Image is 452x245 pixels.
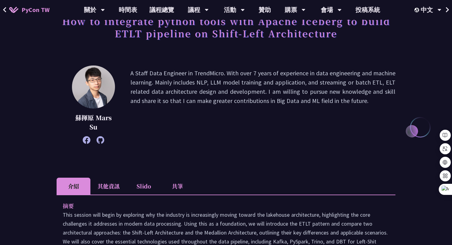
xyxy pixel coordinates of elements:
[414,8,421,12] img: Locale Icon
[3,2,56,18] a: PyCon TW
[57,12,395,42] h1: How to integrate python tools with Apache Iceberg to build ETLT pipeline on Shift-Left Architecture
[63,201,377,210] p: 摘要
[90,178,127,195] li: 其他資訊
[9,7,18,13] img: Home icon of PyCon TW 2025
[22,5,50,14] span: PyCon TW
[130,69,395,141] p: A Staff Data Engineer in TrendMicro. With over 7 years of experience in data engineering and mach...
[57,178,90,195] li: 介紹
[72,65,115,109] img: 蘇揮原 Mars Su
[72,113,115,132] p: 蘇揮原 Mars Su
[127,178,161,195] li: Slido
[161,178,194,195] li: 共筆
